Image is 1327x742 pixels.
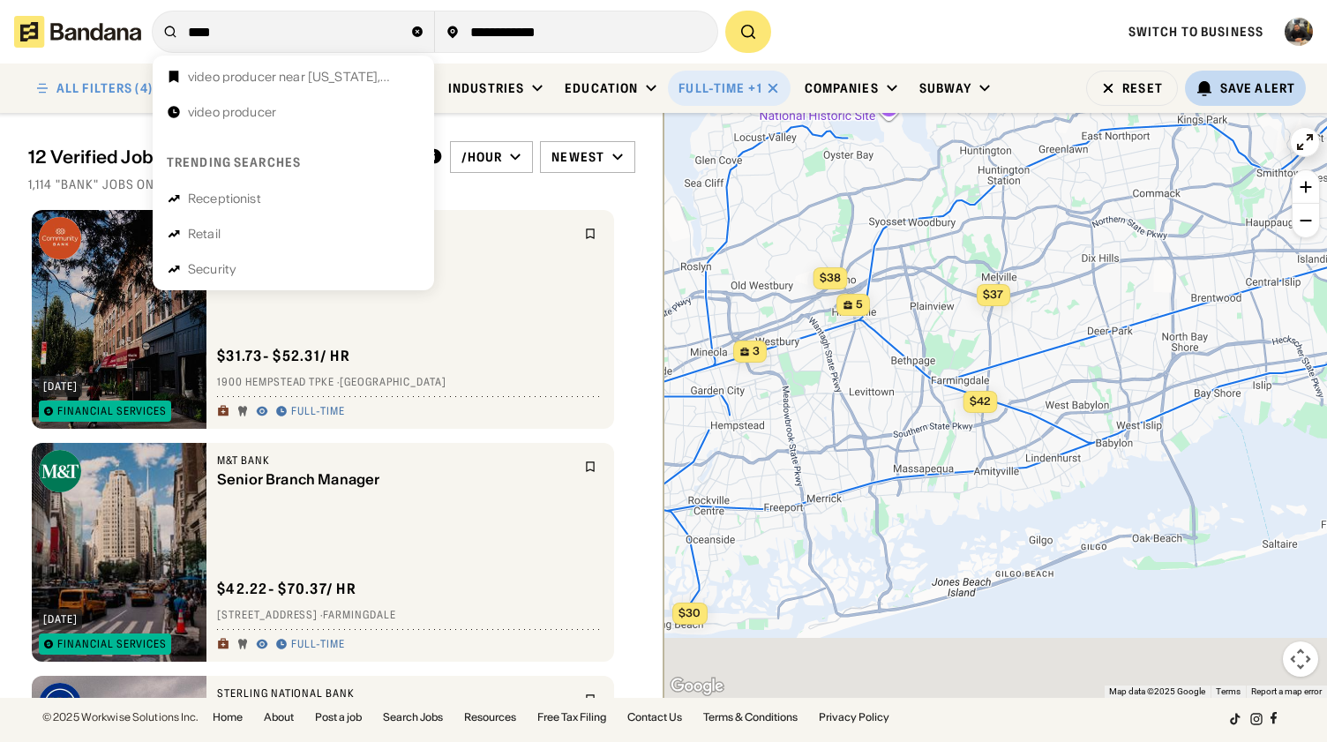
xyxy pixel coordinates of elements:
[217,580,356,598] div: $ 42.22 - $70.37 / hr
[57,406,167,416] div: Financial Services
[668,675,726,698] img: Google
[39,450,81,492] img: M&T Bank logo
[56,82,153,94] div: ALL FILTERS (4)
[448,80,524,96] div: Industries
[820,271,841,284] span: $38
[919,80,972,96] div: Subway
[819,712,889,723] a: Privacy Policy
[983,288,1003,301] span: $37
[28,176,635,192] div: 1,114 "bank" jobs on [DOMAIN_NAME]
[748,80,761,96] div: +1
[1128,24,1263,40] a: Switch to Business
[1283,641,1318,677] button: Map camera controls
[537,712,606,723] a: Free Tax Filing
[315,712,362,723] a: Post a job
[1109,686,1205,696] span: Map data ©2025 Google
[264,712,294,723] a: About
[1285,18,1313,46] img: Profile photo
[188,263,236,275] div: Security
[43,614,78,625] div: [DATE]
[28,203,635,698] div: grid
[291,405,345,419] div: Full-time
[188,106,276,118] div: video producer
[461,149,503,165] div: /hour
[1122,82,1163,94] div: Reset
[805,80,879,96] div: Companies
[565,80,638,96] div: Education
[217,609,604,623] div: [STREET_ADDRESS] · Farmingdale
[160,63,427,91] a: video producer near [US_STATE], [GEOGRAPHIC_DATA]
[217,347,350,365] div: $ 31.73 - $52.31 / hr
[217,686,574,701] div: Sterling National Bank
[970,394,991,408] span: $42
[57,639,167,649] div: Financial Services
[753,344,760,359] span: 3
[627,712,682,723] a: Contact Us
[217,453,574,468] div: M&T Bank
[551,149,604,165] div: Newest
[188,228,221,240] div: Retail
[668,675,726,698] a: Open this area in Google Maps (opens a new window)
[1216,686,1241,696] a: Terms (opens in new tab)
[1251,686,1322,696] a: Report a map error
[39,217,81,259] img: Community Bank, N.A. logo
[213,712,243,723] a: Home
[217,376,604,390] div: 1900 Hempstead Tpke · [GEOGRAPHIC_DATA]
[167,154,301,170] div: Trending searches
[217,471,574,488] div: Senior Branch Manager
[188,192,261,205] div: Receptionist
[28,146,411,168] div: 12 Verified Jobs
[291,638,345,652] div: Full-time
[856,297,863,312] span: 5
[39,683,81,725] img: Sterling National Bank logo
[14,16,141,48] img: Bandana logotype
[383,712,443,723] a: Search Jobs
[678,606,701,619] span: $30
[678,80,745,96] div: Full-time
[43,381,78,392] div: [DATE]
[464,712,516,723] a: Resources
[1220,80,1295,96] div: Save Alert
[42,712,199,723] div: © 2025 Workwise Solutions Inc.
[188,71,420,83] div: video producer near [US_STATE], [GEOGRAPHIC_DATA]
[703,712,798,723] a: Terms & Conditions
